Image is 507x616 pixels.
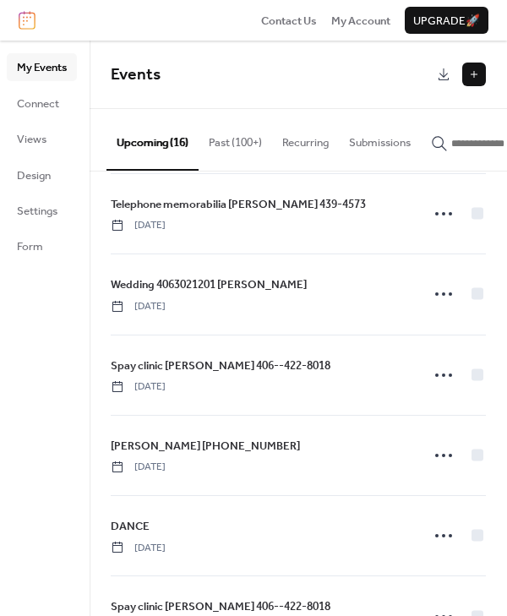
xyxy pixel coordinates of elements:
[111,195,366,214] a: Telephone memorabilia [PERSON_NAME] 439-4573
[272,109,339,168] button: Recurring
[413,13,480,30] span: Upgrade 🚀
[111,541,166,556] span: [DATE]
[331,13,390,30] span: My Account
[331,12,390,29] a: My Account
[111,597,330,616] a: Spay clinic [PERSON_NAME] 406--422-8018
[111,518,150,535] span: DANCE
[106,109,199,170] button: Upcoming (16)
[17,131,46,148] span: Views
[17,203,57,220] span: Settings
[7,125,77,152] a: Views
[7,197,77,224] a: Settings
[111,437,300,455] a: [PERSON_NAME] [PHONE_NUMBER]
[17,59,67,76] span: My Events
[17,95,59,112] span: Connect
[111,460,166,475] span: [DATE]
[199,109,272,168] button: Past (100+)
[111,379,166,395] span: [DATE]
[111,438,300,455] span: [PERSON_NAME] [PHONE_NUMBER]
[111,218,166,233] span: [DATE]
[111,357,330,375] a: Spay clinic [PERSON_NAME] 406--422-8018
[111,357,330,374] span: Spay clinic [PERSON_NAME] 406--422-8018
[111,598,330,615] span: Spay clinic [PERSON_NAME] 406--422-8018
[7,232,77,259] a: Form
[261,13,317,30] span: Contact Us
[111,299,166,314] span: [DATE]
[111,517,150,536] a: DANCE
[7,161,77,188] a: Design
[7,53,77,80] a: My Events
[339,109,421,168] button: Submissions
[19,11,35,30] img: logo
[111,275,307,294] a: Wedding 4063021201 [PERSON_NAME]
[17,167,51,184] span: Design
[111,196,366,213] span: Telephone memorabilia [PERSON_NAME] 439-4573
[111,59,161,90] span: Events
[111,276,307,293] span: Wedding 4063021201 [PERSON_NAME]
[405,7,488,34] button: Upgrade🚀
[261,12,317,29] a: Contact Us
[17,238,43,255] span: Form
[7,90,77,117] a: Connect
